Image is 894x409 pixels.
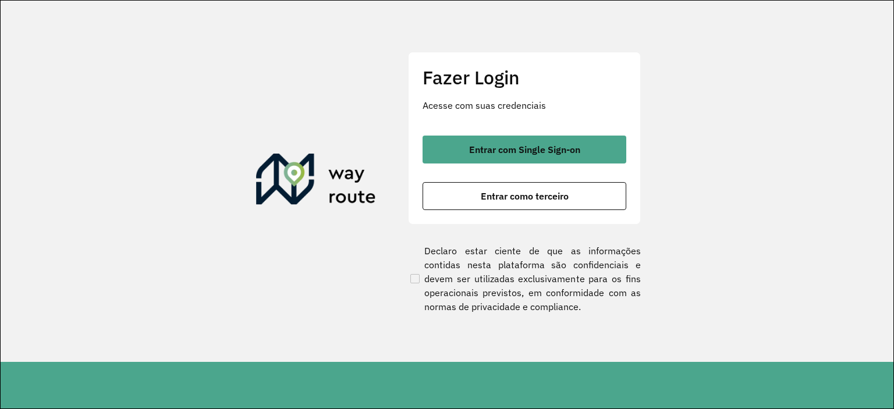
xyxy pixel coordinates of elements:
img: Roteirizador AmbevTech [256,154,376,209]
span: Entrar com Single Sign-on [469,145,580,154]
span: Entrar como terceiro [481,191,569,201]
label: Declaro estar ciente de que as informações contidas nesta plataforma são confidenciais e devem se... [408,244,641,314]
button: button [423,182,626,210]
button: button [423,136,626,163]
h2: Fazer Login [423,66,626,88]
p: Acesse com suas credenciais [423,98,626,112]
